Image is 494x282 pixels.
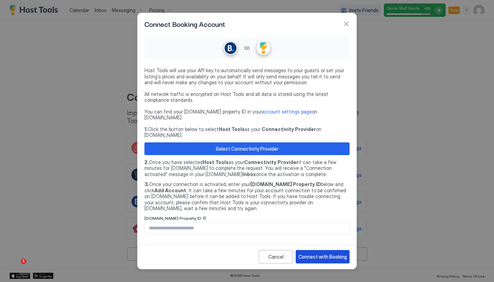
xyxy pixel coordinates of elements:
b: 1. [144,126,148,132]
span: [DOMAIN_NAME] Property ID [144,216,201,221]
span: All network traffic is encrypted on Host Tools and all data is stored using the latest compliance... [144,91,350,103]
div: Connect with Booking [298,253,347,260]
b: Connectivity Provider [244,159,298,165]
span: You can find your [DOMAIN_NAME] property ID in your on [DOMAIN_NAME]. [144,109,350,121]
span: 1 [21,259,26,264]
button: Cancel [259,250,293,263]
span: Click the button below to select as your on [DOMAIN_NAME]. [144,126,350,138]
b: Connectivity Provider [262,126,316,132]
b: Host Tools [203,159,228,165]
b: Inbox [243,171,256,177]
iframe: Intercom live chat [7,259,23,275]
span: Once your connection is activated, enter your below and click . It can take a few minutes for you... [144,181,350,211]
span: Once you have selected as your it can take a few minutes for [DOMAIN_NAME] to complete the reques... [144,159,350,177]
span: Connect Booking Account [144,19,225,29]
b: 2. [144,159,149,165]
b: [DOMAIN_NAME] Property ID [250,181,321,187]
a: account settings page [262,109,312,115]
span: Host Tools will use your API key to automatically send messages to your guests or set your listin... [144,67,350,86]
button: Connect with Booking [296,250,350,263]
div: Select Connectivity Provider [216,145,279,152]
button: Select Connectivity Provider [144,142,350,155]
div: Cancel [268,253,284,260]
b: Add Account [154,187,186,193]
input: Input Field [145,223,349,234]
b: 3. [144,181,149,187]
b: Host Tools [219,126,245,132]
